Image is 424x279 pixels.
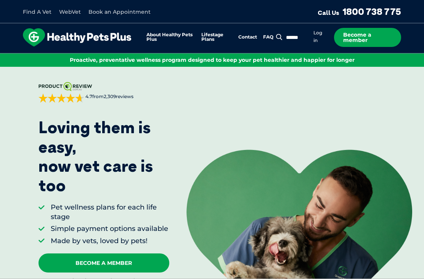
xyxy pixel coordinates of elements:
span: from [84,94,133,100]
li: Pet wellness plans for each life stage [51,203,169,222]
strong: 4.7 [85,94,92,99]
a: Become A Member [39,253,169,273]
a: Contact [238,35,257,40]
a: Find A Vet [23,8,51,15]
a: Lifestage Plans [201,32,232,42]
a: Book an Appointment [88,8,151,15]
a: About Healthy Pets Plus [146,32,195,42]
a: WebVet [59,8,81,15]
li: Simple payment options available [51,224,169,234]
span: Proactive, preventative wellness program designed to keep your pet healthier and happier for longer [70,56,355,63]
button: Search [275,33,284,41]
a: 4.7from2,309reviews [39,82,169,103]
span: Call Us [318,9,339,16]
a: Log in [313,30,322,44]
li: Made by vets, loved by pets! [51,236,169,246]
a: Call Us1800 738 775 [318,6,401,17]
a: Become a member [334,28,401,47]
span: 2,309 reviews [104,94,133,99]
img: hpp-logo [23,28,131,47]
p: Loving them is easy, now vet care is too [39,118,169,195]
div: 4.7 out of 5 stars [39,94,84,103]
a: FAQ [263,35,273,40]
